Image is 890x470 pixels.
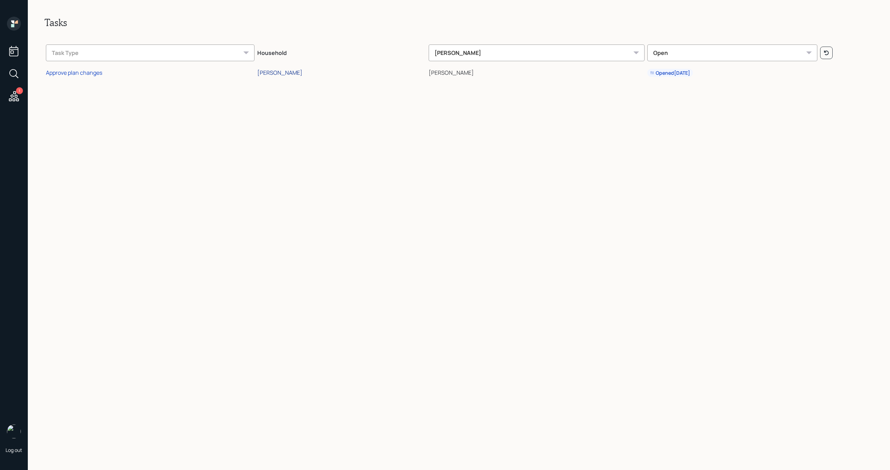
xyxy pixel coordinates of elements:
[44,17,873,29] h2: Tasks
[6,447,22,453] div: Log out
[647,44,817,61] div: Open
[16,87,23,94] div: 1
[256,40,427,64] th: Household
[46,69,102,76] div: Approve plan changes
[427,64,646,80] td: [PERSON_NAME]
[650,70,690,76] div: Opened [DATE]
[7,424,21,438] img: michael-russo-headshot.png
[46,44,254,61] div: Task Type
[429,44,645,61] div: [PERSON_NAME]
[257,69,302,76] div: [PERSON_NAME]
